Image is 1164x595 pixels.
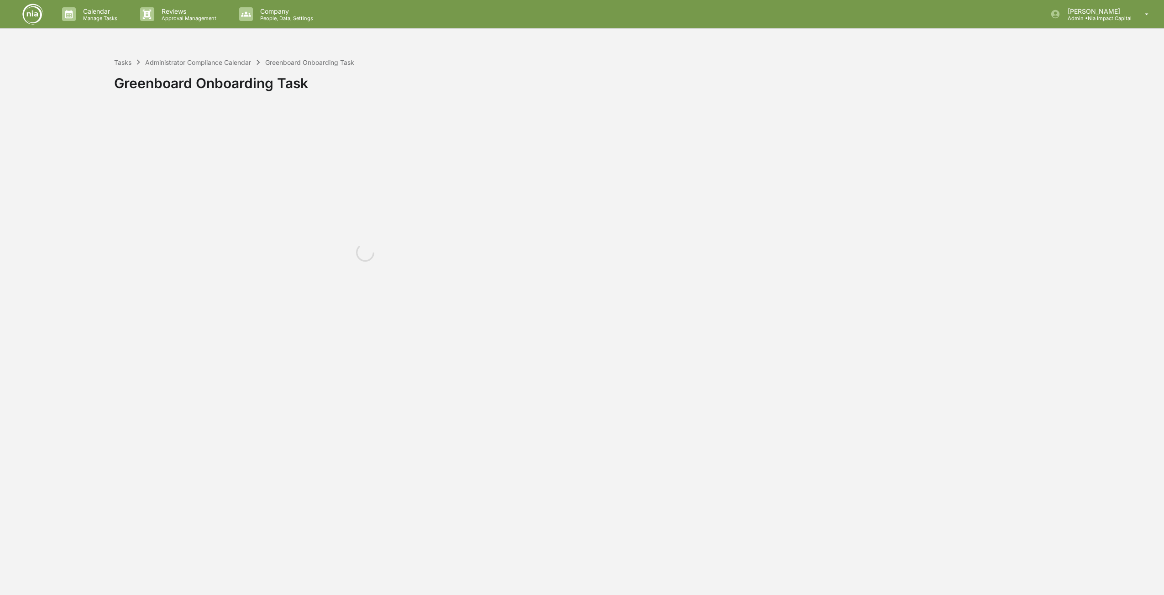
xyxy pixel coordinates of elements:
[253,7,318,15] p: Company
[76,15,122,21] p: Manage Tasks
[114,68,1159,91] div: Greenboard Onboarding Task
[145,58,251,66] div: Administrator Compliance Calendar
[1060,7,1132,15] p: [PERSON_NAME]
[154,7,221,15] p: Reviews
[22,3,44,25] img: logo
[265,58,354,66] div: Greenboard Onboarding Task
[154,15,221,21] p: Approval Management
[76,7,122,15] p: Calendar
[114,58,131,66] div: Tasks
[253,15,318,21] p: People, Data, Settings
[1060,15,1132,21] p: Admin • Nia Impact Capital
